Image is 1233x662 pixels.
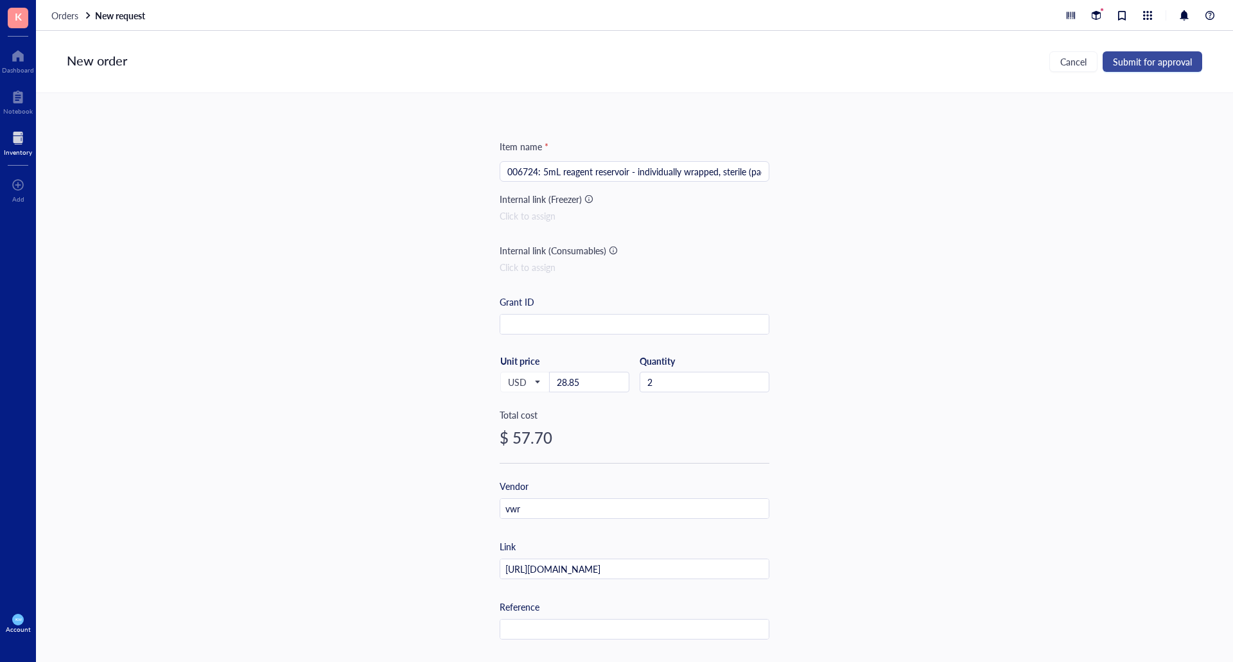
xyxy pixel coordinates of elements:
[6,625,31,633] div: Account
[500,479,529,493] div: Vendor
[95,10,148,21] a: New request
[15,617,21,622] span: KW
[500,427,769,448] div: $ 57.70
[500,260,769,274] div: Click to assign
[3,107,33,115] div: Notebook
[4,148,32,156] div: Inventory
[640,355,769,367] div: Quantity
[500,600,539,614] div: Reference
[500,355,581,367] div: Unit price
[508,376,539,388] span: USD
[51,10,92,21] a: Orders
[2,66,34,74] div: Dashboard
[500,139,548,153] div: Item name
[500,243,606,257] div: Internal link (Consumables)
[1060,57,1087,67] span: Cancel
[2,46,34,74] a: Dashboard
[51,9,78,22] span: Orders
[4,128,32,156] a: Inventory
[1103,51,1202,72] button: Submit for approval
[15,8,22,24] span: K
[67,51,127,72] div: New order
[1113,57,1192,67] span: Submit for approval
[3,87,33,115] a: Notebook
[500,209,769,223] div: Click to assign
[1049,51,1097,72] button: Cancel
[500,192,582,206] div: Internal link (Freezer)
[500,295,534,309] div: Grant ID
[500,539,516,553] div: Link
[500,408,769,422] div: Total cost
[12,195,24,203] div: Add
